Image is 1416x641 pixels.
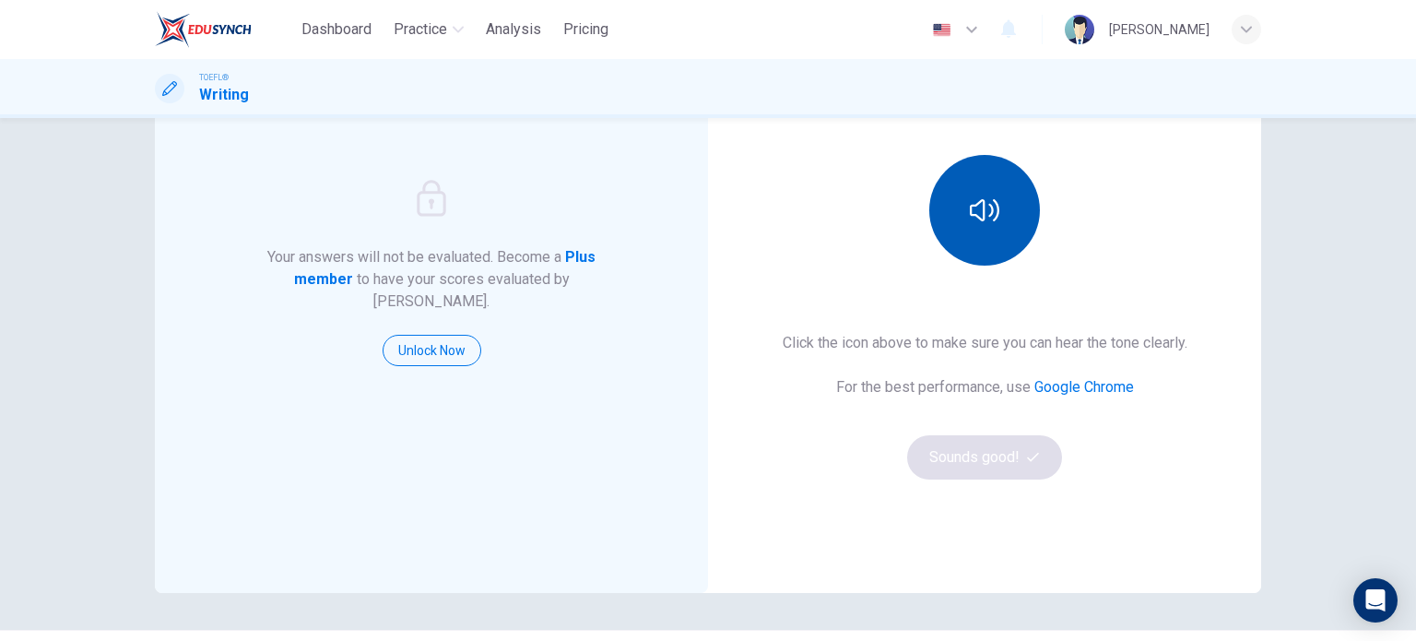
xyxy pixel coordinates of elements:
span: Practice [394,18,447,41]
span: TOEFL® [199,71,229,84]
button: Pricing [556,13,616,46]
h6: Your answers will not be evaluated. Become a to have your scores evaluated by [PERSON_NAME]. [265,246,598,313]
button: Practice [386,13,471,46]
a: Google Chrome [1034,378,1134,396]
img: EduSynch logo [155,11,252,48]
h6: Click the icon above to make sure you can hear the tone clearly. [783,332,1187,354]
h6: For the best performance, use [836,376,1134,398]
span: Analysis [486,18,541,41]
div: [PERSON_NAME] [1109,18,1209,41]
h1: Writing [199,84,249,106]
button: Unlock Now [383,335,481,366]
button: Analysis [478,13,549,46]
img: en [930,23,953,37]
button: Dashboard [294,13,379,46]
img: Profile picture [1065,15,1094,44]
span: Pricing [563,18,608,41]
strong: Plus member [294,248,596,288]
a: EduSynch logo [155,11,294,48]
span: Dashboard [301,18,372,41]
div: Open Intercom Messenger [1353,578,1398,623]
